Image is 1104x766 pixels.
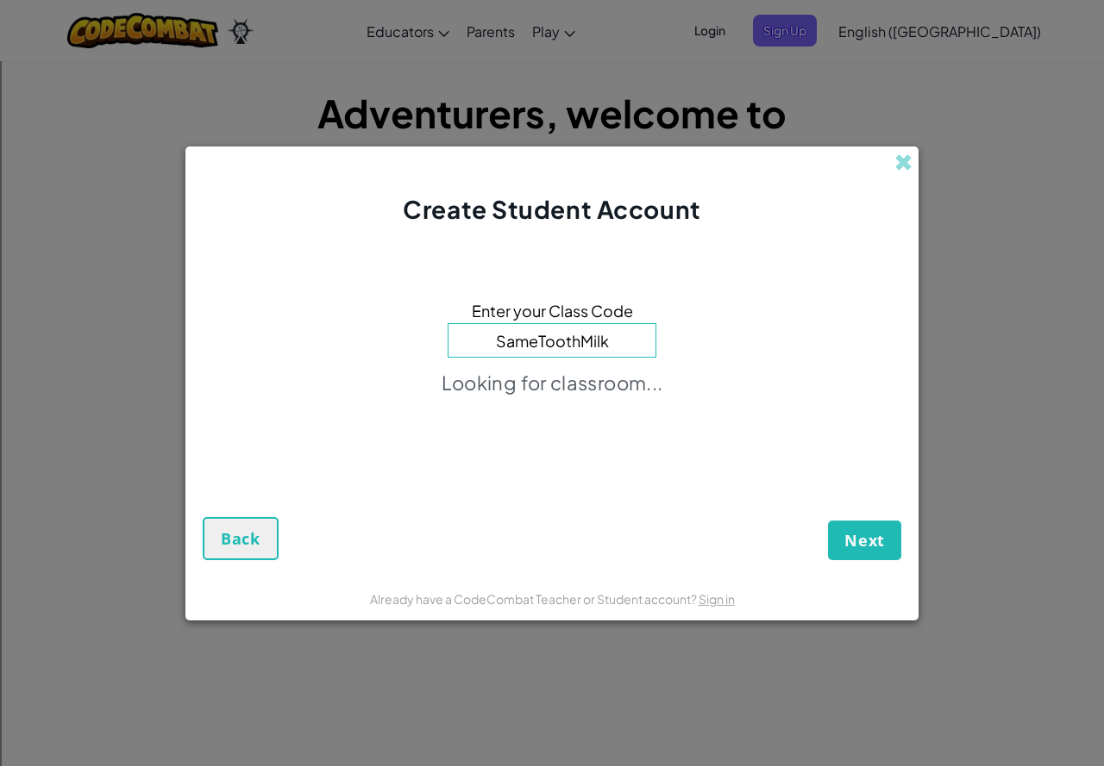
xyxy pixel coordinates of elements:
[844,530,885,551] span: Next
[7,38,1097,53] div: Move To ...
[7,7,1097,22] div: Sort A > Z
[699,591,735,607] a: Sign in
[7,22,1097,38] div: Sort New > Old
[370,591,699,607] span: Already have a CodeCombat Teacher or Student account?
[7,84,1097,100] div: Sign out
[7,69,1097,84] div: Options
[7,53,1097,69] div: Delete
[221,528,260,549] span: Back
[7,115,1097,131] div: Move To ...
[472,298,633,323] span: Enter your Class Code
[7,100,1097,115] div: Rename
[203,517,279,560] button: Back
[403,194,700,224] span: Create Student Account
[828,520,901,560] button: Next
[442,371,663,395] p: Looking for classroom...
